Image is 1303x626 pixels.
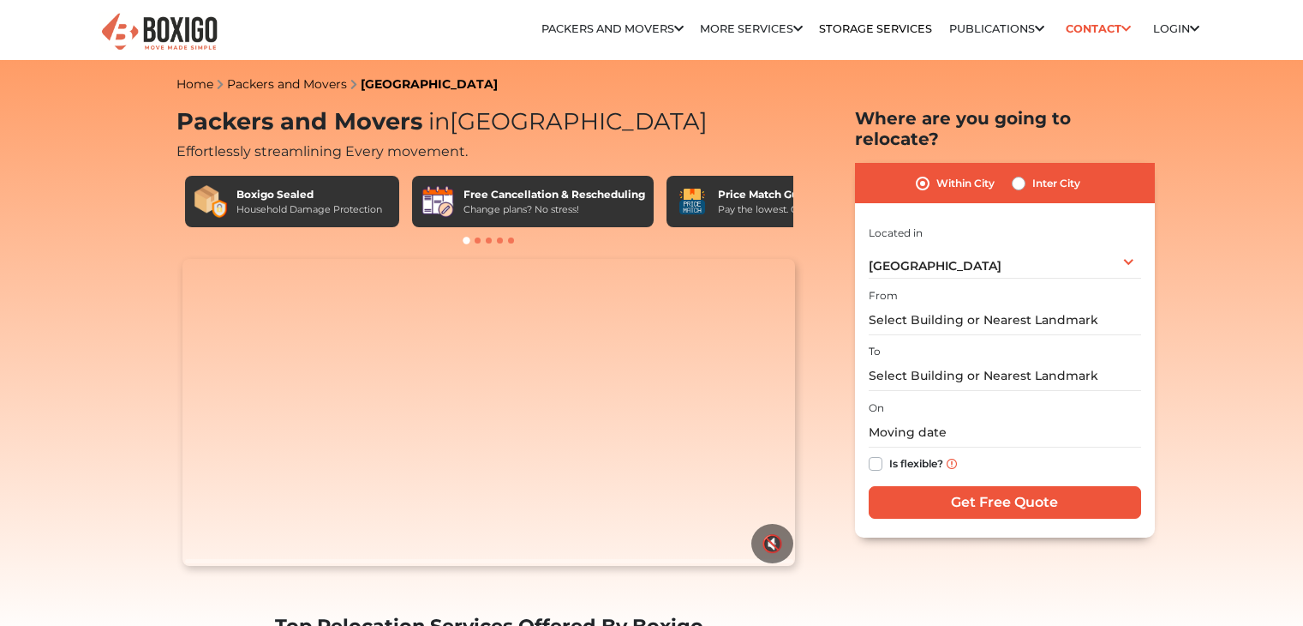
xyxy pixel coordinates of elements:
[182,259,795,566] video: Your browser does not support the video tag.
[428,107,450,135] span: in
[675,184,709,219] img: Price Match Guarantee
[869,418,1141,448] input: Moving date
[99,11,219,53] img: Boxigo
[236,187,382,202] div: Boxigo Sealed
[936,173,995,194] label: Within City
[1153,22,1199,35] a: Login
[176,76,213,92] a: Home
[751,524,793,563] button: 🔇
[869,486,1141,519] input: Get Free Quote
[463,187,645,202] div: Free Cancellation & Rescheduling
[869,361,1141,391] input: Select Building or Nearest Landmark
[819,22,932,35] a: Storage Services
[1032,173,1080,194] label: Inter City
[869,258,1001,274] span: [GEOGRAPHIC_DATA]
[194,184,228,219] img: Boxigo Sealed
[1061,15,1137,42] a: Contact
[236,202,382,217] div: Household Damage Protection
[361,76,498,92] a: [GEOGRAPHIC_DATA]
[889,454,943,472] label: Is flexible?
[227,76,347,92] a: Packers and Movers
[421,184,455,219] img: Free Cancellation & Rescheduling
[463,202,645,217] div: Change plans? No stress!
[176,143,468,160] span: Effortlessly streamlining Every movement.
[422,107,708,135] span: [GEOGRAPHIC_DATA]
[176,108,802,136] h1: Packers and Movers
[700,22,803,35] a: More services
[718,202,848,217] div: Pay the lowest. Guaranteed!
[541,22,684,35] a: Packers and Movers
[718,187,848,202] div: Price Match Guarantee
[869,288,898,304] label: From
[869,400,884,416] label: On
[869,344,881,359] label: To
[947,459,957,469] img: info
[855,108,1155,149] h2: Where are you going to relocate?
[869,226,923,241] label: Located in
[949,22,1044,35] a: Publications
[869,305,1141,335] input: Select Building or Nearest Landmark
